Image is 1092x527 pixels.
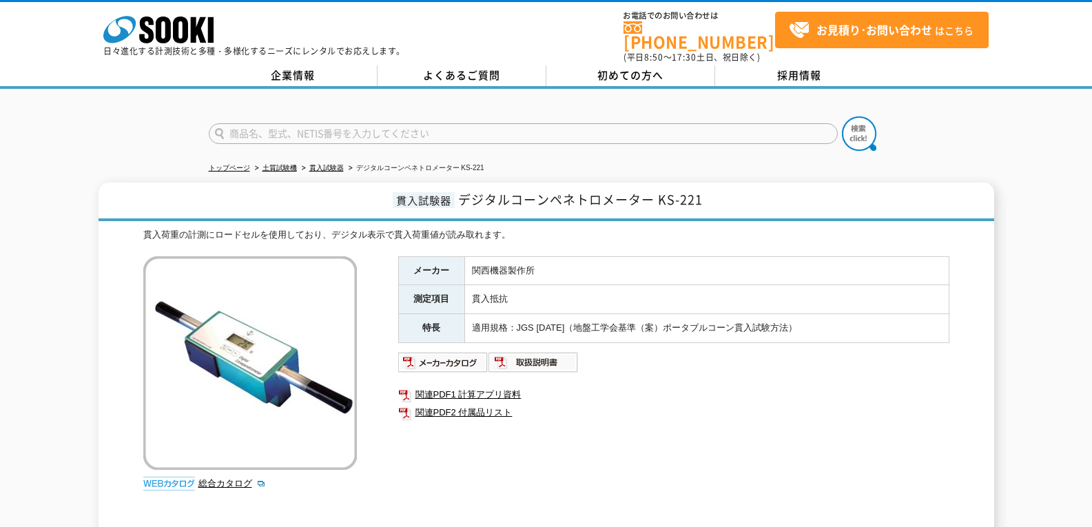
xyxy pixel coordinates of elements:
li: デジタルコーンペネトロメーター KS-221 [346,161,484,176]
input: 商品名、型式、NETIS番号を入力してください [209,123,838,144]
a: 総合カタログ [198,478,266,488]
td: 貫入抵抗 [464,285,949,314]
a: 関連PDF1 計算アプリ資料 [398,386,949,404]
span: 貫入試験器 [393,192,455,208]
a: 土質試験機 [262,164,297,172]
p: 日々進化する計測技術と多種・多様化するニーズにレンタルでお応えします。 [103,47,405,55]
span: デジタルコーンペネトロメーター KS-221 [458,190,703,209]
td: 適用規格：JGS [DATE]（地盤工学会基準（案）ポータブルコーン貫入試験方法） [464,314,949,343]
img: 取扱説明書 [488,351,579,373]
div: 貫入荷重の計測にロードセルを使用しており、デジタル表示で貫入荷重値が読み取れます。 [143,228,949,242]
a: よくあるご質問 [378,65,546,86]
span: 17:30 [672,51,697,63]
img: btn_search.png [842,116,876,151]
a: 初めての方へ [546,65,715,86]
span: 8:50 [644,51,663,63]
a: 採用情報 [715,65,884,86]
th: メーカー [398,256,464,285]
a: 取扱説明書 [488,360,579,371]
span: はこちら [789,20,973,41]
img: webカタログ [143,477,195,490]
a: [PHONE_NUMBER] [624,21,775,50]
a: 関連PDF2 付属品リスト [398,404,949,422]
span: 初めての方へ [597,68,663,83]
a: お見積り･お問い合わせはこちら [775,12,989,48]
a: 貫入試験器 [309,164,344,172]
img: デジタルコーンペネトロメーター KS-221 [143,256,357,470]
span: お電話でのお問い合わせは [624,12,775,20]
strong: お見積り･お問い合わせ [816,21,932,38]
a: 企業情報 [209,65,378,86]
img: メーカーカタログ [398,351,488,373]
th: 測定項目 [398,285,464,314]
td: 関西機器製作所 [464,256,949,285]
span: (平日 ～ 土日、祝日除く) [624,51,760,63]
a: メーカーカタログ [398,360,488,371]
a: トップページ [209,164,250,172]
th: 特長 [398,314,464,343]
